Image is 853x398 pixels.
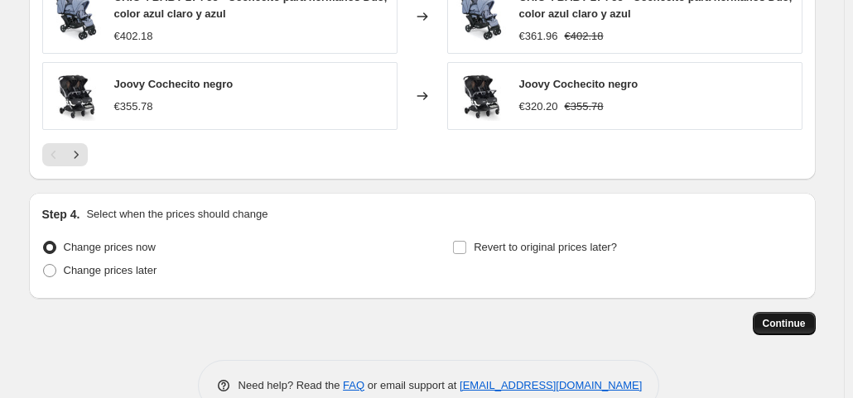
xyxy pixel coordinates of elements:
[763,317,806,330] span: Continue
[343,379,364,391] a: FAQ
[114,78,234,90] span: Joovy Cochecito negro
[64,264,157,276] span: Change prices later
[114,98,153,115] div: €355.78
[519,78,639,90] span: Joovy Cochecito negro
[519,98,558,115] div: €320.20
[364,379,460,391] span: or email support at
[565,98,604,115] strike: €355.78
[519,28,558,45] div: €361.96
[114,28,153,45] div: €402.18
[474,241,617,253] span: Revert to original prices later?
[239,379,344,391] span: Need help? Read the
[753,312,816,335] button: Continue
[65,143,88,166] button: Next
[456,71,506,121] img: 51llRi3ziGL_80x.jpg
[51,71,101,121] img: 51llRi3ziGL_80x.jpg
[42,206,80,223] h2: Step 4.
[42,143,88,166] nav: Pagination
[86,206,267,223] p: Select when the prices should change
[565,28,604,45] strike: €402.18
[64,241,156,253] span: Change prices now
[460,379,642,391] a: [EMAIL_ADDRESS][DOMAIN_NAME]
